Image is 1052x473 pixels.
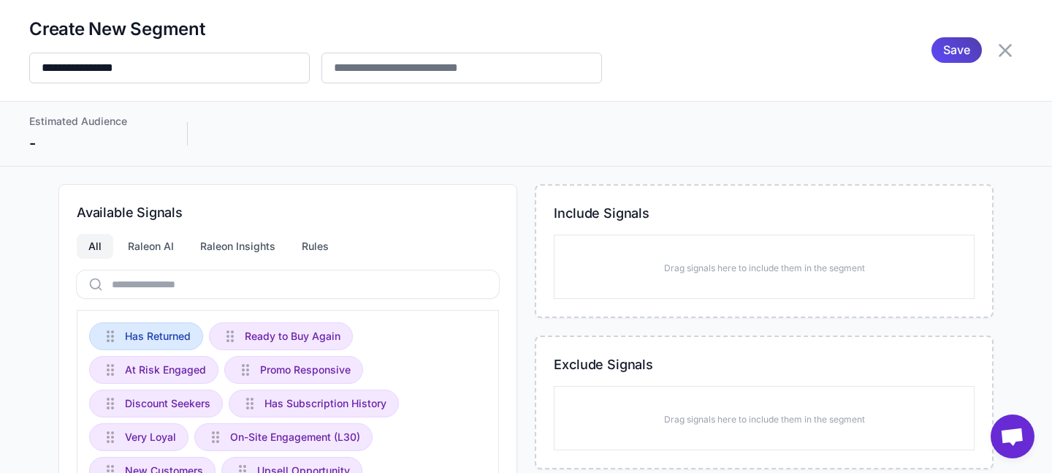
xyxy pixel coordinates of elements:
[554,203,975,223] h3: Include Signals
[29,132,158,154] div: -
[125,429,176,445] span: Very Loyal
[116,234,186,259] div: Raleon AI
[664,413,865,426] p: Drag signals here to include them in the segment
[77,234,113,259] div: All
[188,234,287,259] div: Raleon Insights
[991,415,1034,458] div: Open chat
[29,113,158,129] div: Estimated Audience
[29,18,602,41] h2: Create New Segment
[260,362,351,378] span: Promo Responsive
[125,328,191,344] span: Has Returned
[230,429,360,445] span: On-Site Engagement (L30)
[664,262,865,275] p: Drag signals here to include them in the segment
[290,234,340,259] div: Rules
[264,396,386,412] span: Has Subscription History
[125,396,210,412] span: Discount Seekers
[245,328,340,344] span: Ready to Buy Again
[943,37,970,63] span: Save
[554,355,975,374] h3: Exclude Signals
[77,203,499,222] h3: Available Signals
[125,362,206,378] span: At Risk Engaged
